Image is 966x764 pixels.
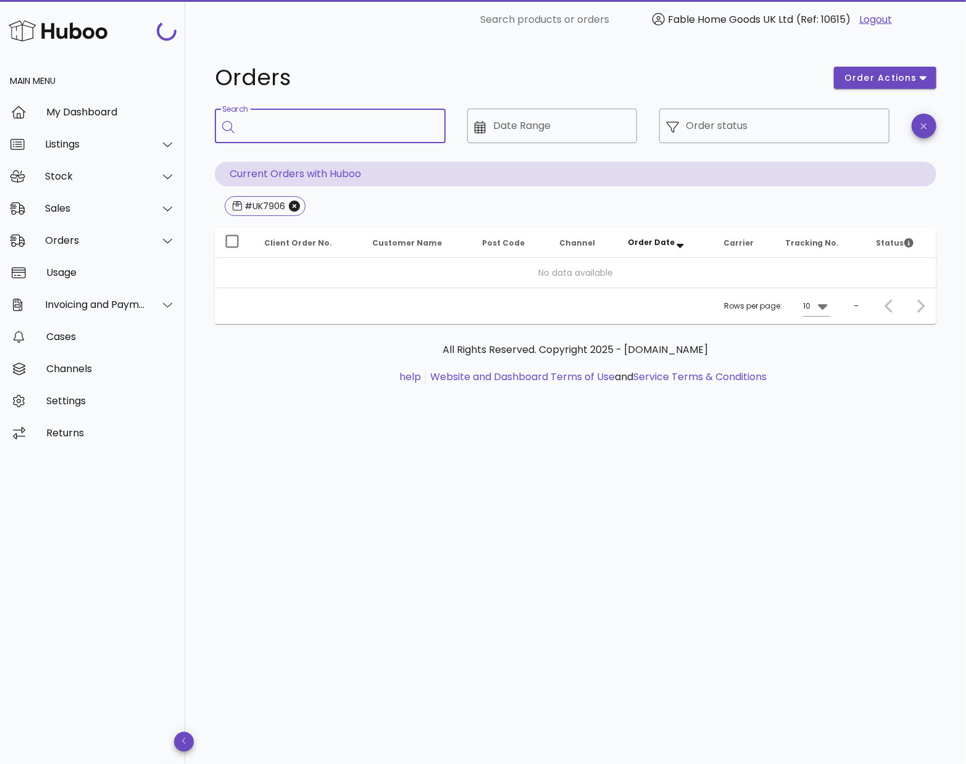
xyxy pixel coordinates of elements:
[289,201,300,212] button: Close
[633,370,767,384] a: Service Terms & Conditions
[222,105,248,114] label: Search
[549,228,618,258] th: Channel
[775,228,867,258] th: Tracking No.
[399,370,421,384] a: help
[834,67,936,89] button: order actions
[859,12,892,27] a: Logout
[46,267,175,278] div: Usage
[242,200,285,212] div: #UK7906
[483,238,525,248] span: Post Code
[362,228,473,258] th: Customer Name
[45,202,146,214] div: Sales
[45,170,146,182] div: Stock
[803,296,830,316] div: 10Rows per page:
[46,106,175,118] div: My Dashboard
[46,363,175,375] div: Channels
[668,12,793,27] span: Fable Home Goods UK Ltd
[264,238,332,248] span: Client Order No.
[372,238,442,248] span: Customer Name
[430,370,615,384] a: Website and Dashboard Terms of Use
[714,228,775,258] th: Carrier
[215,162,936,186] p: Current Orders with Huboo
[473,228,549,258] th: Post Code
[215,258,936,288] td: No data available
[254,228,362,258] th: Client Order No.
[45,235,146,246] div: Orders
[854,301,859,312] div: –
[785,238,839,248] span: Tracking No.
[45,299,146,310] div: Invoicing and Payments
[426,370,767,384] li: and
[46,331,175,343] div: Cases
[215,67,819,89] h1: Orders
[225,343,926,357] p: All Rights Reserved. Copyright 2025 - [DOMAIN_NAME]
[796,12,851,27] span: (Ref: 10615)
[803,301,810,312] div: 10
[46,427,175,439] div: Returns
[618,228,714,258] th: Order Date: Sorted descending. Activate to remove sorting.
[876,238,914,248] span: Status
[867,228,936,258] th: Status
[559,238,595,248] span: Channel
[723,238,754,248] span: Carrier
[628,237,675,247] span: Order Date
[46,395,175,407] div: Settings
[844,72,918,85] span: order actions
[45,138,146,150] div: Listings
[724,288,830,324] div: Rows per page:
[9,17,107,44] img: Huboo Logo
